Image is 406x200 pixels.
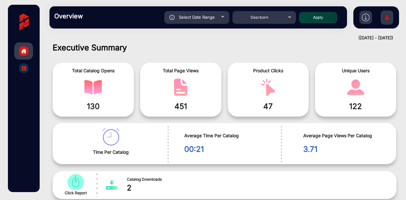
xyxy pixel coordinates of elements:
[145,101,217,112] span: 451
[57,101,129,112] span: 130
[65,190,87,196] span: Click Report
[320,101,391,112] span: 122
[127,182,176,194] span: 2
[320,67,391,74] span: Unique Users
[66,174,86,190] img: catalog
[232,101,304,112] span: 47
[184,144,278,155] span: 00:21
[102,128,120,145] img: catalog
[127,177,176,182] span: Catalog Downloads
[251,15,269,20] span: Dearborn
[299,12,337,23] button: Apply
[172,79,189,96] img: catalog
[232,67,304,74] span: Product Clicks
[380,7,394,29] img: Sign%20Up.svg
[106,180,117,190] img: catalog
[84,79,102,96] img: catalog
[259,79,277,96] img: catalog
[362,14,370,21] img: h2download.svg
[43,35,393,41] div: ([DATE] - [DATE])
[57,67,129,74] span: Total Catalog Opens
[22,66,26,71] img: catalog
[303,144,391,155] span: 3.71
[347,79,364,96] img: catalog
[303,132,391,139] span: Average Page Views Per Catalog
[13,11,35,33] img: vmg-logo
[179,15,215,20] span: Select Date Range
[21,48,27,54] img: home
[53,43,396,52] h1: Executive Summary
[145,67,217,74] span: Total Page Views
[54,12,143,20] h3: Overview
[169,15,175,20] img: icon
[184,132,278,139] span: Average Time Per Catalog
